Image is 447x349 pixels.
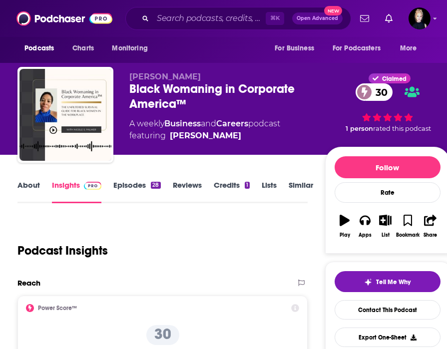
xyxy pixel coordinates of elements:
div: A weekly podcast [129,118,280,142]
span: Monitoring [112,41,147,55]
span: Charts [72,41,94,55]
a: Business [164,119,201,128]
div: Bookmark [396,232,420,238]
button: open menu [105,39,160,58]
a: Lists [262,180,277,203]
span: For Business [275,41,314,55]
div: 28 [151,182,160,189]
a: About [17,180,40,203]
div: Rate [335,182,441,203]
img: Podchaser Pro [84,182,101,190]
h2: Power Score™ [38,305,77,312]
span: 1 person [346,125,373,132]
div: Share [424,232,437,238]
a: Contact This Podcast [335,300,441,320]
span: ⌘ K [266,12,284,25]
button: Play [335,208,355,244]
button: open menu [17,39,67,58]
a: Similar [289,180,313,203]
button: open menu [326,39,395,58]
div: Apps [359,232,372,238]
span: For Podcasters [333,41,381,55]
a: Show notifications dropdown [381,10,397,27]
img: Black Womaning in Corporate America™ [19,69,111,161]
input: Search podcasts, credits, & more... [153,10,266,26]
h2: Reach [17,278,40,288]
span: [PERSON_NAME] [129,72,201,81]
div: Search podcasts, credits, & more... [125,7,351,30]
a: Careers [216,119,248,128]
div: List [382,232,390,238]
img: User Profile [409,7,431,29]
a: Show notifications dropdown [356,10,373,27]
img: tell me why sparkle [364,278,372,286]
button: Export One-Sheet [335,328,441,347]
p: 30 [146,325,179,345]
span: featuring [129,130,280,142]
h1: Podcast Insights [17,243,108,258]
a: Credits1 [214,180,250,203]
div: 1 [245,182,250,189]
button: tell me why sparkleTell Me Why [335,271,441,292]
span: Open Advanced [297,16,338,21]
span: rated this podcast [373,125,431,132]
button: Follow [335,156,441,178]
a: Reviews [173,180,202,203]
button: Show profile menu [409,7,431,29]
span: Podcasts [24,41,54,55]
a: 30 [356,83,393,101]
span: 30 [366,83,393,101]
button: Bookmark [396,208,420,244]
span: More [400,41,417,55]
span: New [324,6,342,15]
a: Charts [66,39,100,58]
span: Tell Me Why [376,278,411,286]
span: Logged in as Passell [409,7,431,29]
div: Play [340,232,350,238]
a: Episodes28 [113,180,160,203]
button: Apps [355,208,376,244]
a: [PERSON_NAME] [170,130,241,142]
button: Open AdvancedNew [292,12,343,24]
button: open menu [393,39,430,58]
button: Share [420,208,441,244]
span: and [201,119,216,128]
button: List [375,208,396,244]
a: InsightsPodchaser Pro [52,180,101,203]
button: open menu [268,39,327,58]
img: Podchaser - Follow, Share and Rate Podcasts [16,9,112,28]
span: Claimed [382,76,407,81]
